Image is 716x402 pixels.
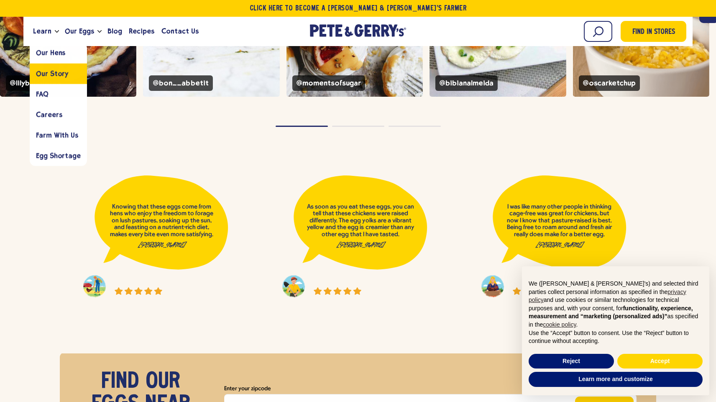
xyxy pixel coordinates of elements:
[125,20,158,43] a: Recipes
[543,321,576,328] a: cookie policy
[61,20,97,43] a: Our Eggs
[506,204,613,249] p: I was like many other people in thinking cage-free was great for chickens, but now I know that pa...
[529,354,614,369] button: Reject
[108,204,215,249] p: Knowing that these eggs come from hens who enjoy the freedom to forage on lush pastures, soaking ...
[276,126,328,127] button: Page dot 1
[307,204,414,249] p: As soon as you eat these eggs, you can tell that these chickens were raised differently. The egg ...
[435,75,498,91] span: @bibianalmeida
[55,30,59,33] button: Open the dropdown menu for Learn
[536,242,583,248] em: [PERSON_NAME]
[36,90,49,98] span: FAQ
[6,75,65,91] span: @lilybubbletea
[337,242,384,248] em: [PERSON_NAME]
[30,84,87,104] a: FAQ
[107,26,122,36] span: Blog
[158,20,202,43] a: Contact Us
[65,26,94,36] span: Our Eggs
[33,26,51,36] span: Learn
[30,43,87,63] a: Our Hens
[584,21,612,42] input: Search
[294,157,422,295] li: Testimonial
[36,131,78,139] span: Farm With Us
[149,75,212,91] span: @bon__abbetit
[332,126,384,127] button: Page dot 2
[36,70,69,77] span: Our Story
[95,157,223,295] li: Testimonial
[529,372,703,387] button: Learn more and customize
[129,26,154,36] span: Recipes
[292,75,365,91] span: @momentsofsugar
[621,21,686,42] a: Find in Stores
[30,145,87,166] a: Egg Shortage
[60,157,657,301] ul: Testimonials
[30,63,87,84] a: Our Story
[632,27,675,38] span: Find in Stores
[36,111,62,119] span: Careers
[104,20,125,43] a: Blog
[30,20,55,43] a: Learn
[36,49,65,57] span: Our Hens
[579,75,640,91] span: @oscarketchup
[529,329,703,345] p: Use the “Accept” button to consent. Use the “Reject” button to continue without accepting.
[30,104,87,125] a: Careers
[529,280,703,329] p: We ([PERSON_NAME] & [PERSON_NAME]'s) and selected third parties collect personal information as s...
[493,157,621,295] li: Testimonial
[97,30,102,33] button: Open the dropdown menu for Our Eggs
[224,384,637,394] label: Enter your zipcode
[30,125,87,145] a: Farm With Us
[389,126,441,127] button: Page dot 3
[138,242,185,248] em: [PERSON_NAME]
[36,152,81,160] span: Egg Shortage
[617,354,703,369] button: Accept
[161,26,199,36] span: Contact Us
